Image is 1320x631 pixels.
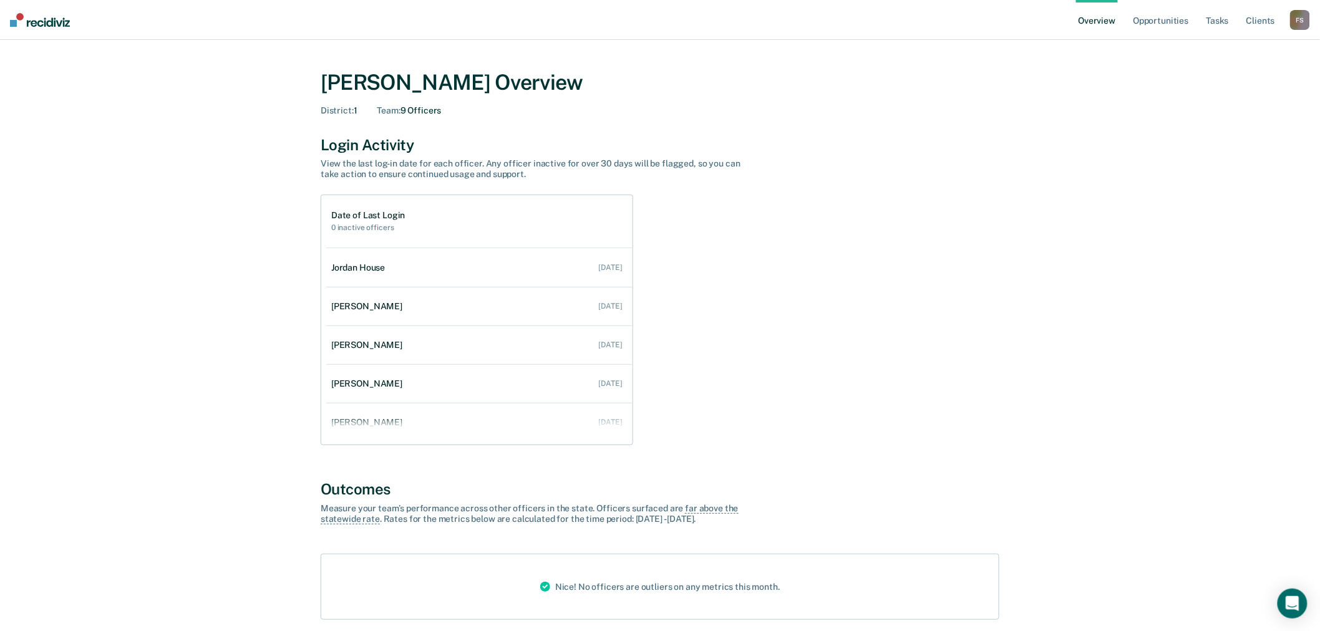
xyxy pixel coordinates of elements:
[1290,10,1310,30] button: FS
[530,554,790,619] div: Nice! No officers are outliers on any metrics this month.
[331,340,407,350] div: [PERSON_NAME]
[599,302,623,311] div: [DATE]
[321,105,357,116] div: 1
[326,250,633,286] a: Jordan House [DATE]
[321,105,354,115] span: District :
[599,379,623,388] div: [DATE]
[326,366,633,402] a: [PERSON_NAME] [DATE]
[331,210,405,221] h1: Date of Last Login
[321,136,999,154] div: Login Activity
[331,378,407,389] div: [PERSON_NAME]
[599,340,623,349] div: [DATE]
[321,503,739,524] span: far above the statewide rate
[599,418,623,426] div: [DATE]
[321,158,757,180] div: View the last log-in date for each officer. Any officer inactive for over 30 days will be flagged...
[331,417,407,428] div: [PERSON_NAME]
[1290,10,1310,30] div: F S
[599,263,623,272] div: [DATE]
[377,105,442,116] div: 9 Officers
[331,263,390,273] div: Jordan House
[331,301,407,312] div: [PERSON_NAME]
[1278,589,1308,619] div: Open Intercom Messenger
[377,105,400,115] span: Team :
[326,405,633,440] a: [PERSON_NAME] [DATE]
[321,480,999,498] div: Outcomes
[326,289,633,324] a: [PERSON_NAME] [DATE]
[331,223,405,232] h2: 0 inactive officers
[321,503,757,524] div: Measure your team’s performance across other officer s in the state. Officer s surfaced are . Rat...
[326,327,633,363] a: [PERSON_NAME] [DATE]
[321,70,999,95] div: [PERSON_NAME] Overview
[10,13,70,27] img: Recidiviz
